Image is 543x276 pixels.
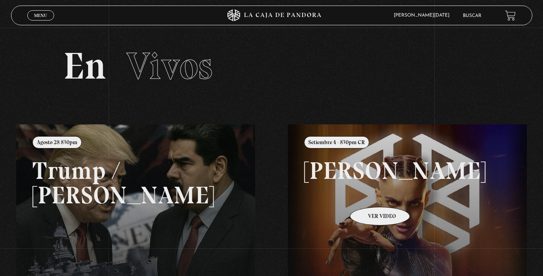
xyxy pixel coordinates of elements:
a: View your shopping cart [505,10,516,21]
span: Cerrar [31,20,50,25]
a: Buscar [463,13,481,18]
h2: En [63,47,480,85]
span: Vivos [126,43,212,88]
span: Menu [34,13,47,18]
span: [PERSON_NAME][DATE] [390,13,457,18]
